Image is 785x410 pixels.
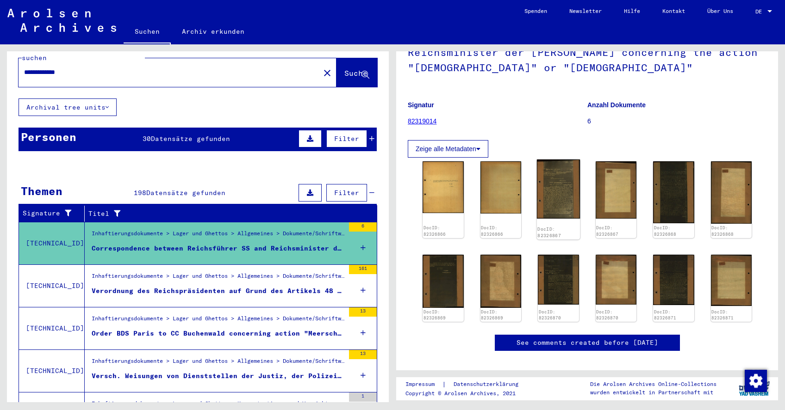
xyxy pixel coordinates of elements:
[596,255,637,305] img: 002.jpg
[408,16,766,87] h1: Correspondence between Reichsführer SS and Reichsminister der [PERSON_NAME] concerning the action...
[424,225,446,237] a: DocID: 82326866
[590,388,716,397] p: wurden entwickelt in Partnerschaft mit
[423,255,464,308] img: 001.jpg
[587,116,766,126] p: 6
[446,379,530,389] a: Datenschutzerklärung
[336,58,377,87] button: Suche
[408,140,488,158] button: Zeige alle Metadaten
[349,350,377,359] div: 13
[517,338,658,348] a: See comments created before [DATE]
[480,161,522,214] img: 002.jpg
[326,130,367,147] button: Filter
[590,380,716,388] p: Die Arolsen Archives Online-Collections
[19,307,85,349] td: [TECHNICAL_ID]
[92,329,344,338] div: Order BDS Paris to CC Buchenwald concerning action "Meerschaum"
[344,68,368,78] span: Suche
[711,309,734,321] a: DocID: 82326871
[653,161,694,223] img: 001.jpg
[334,135,359,143] span: Filter
[596,309,618,321] a: DocID: 82326870
[408,101,434,109] b: Signatur
[587,101,646,109] b: Anzahl Dokumente
[23,206,87,221] div: Signature
[744,369,766,392] div: Zustimmung ändern
[7,9,116,32] img: Arolsen_neg.svg
[654,309,676,321] a: DocID: 82326871
[334,189,359,197] span: Filter
[326,184,367,202] button: Filter
[711,255,752,306] img: 002.jpg
[537,226,561,239] a: DocID: 82326867
[92,286,344,296] div: Verordnung des Reichspräsidenten auf Grund des Artikels 48 der Reichsverfassung gegen Waffenmißbr...
[711,225,734,237] a: DocID: 82326868
[88,206,368,221] div: Titel
[745,370,767,392] img: Zustimmung ändern
[88,209,359,219] div: Titel
[151,135,230,143] span: Datensätze gefunden
[596,161,637,219] img: 002.jpg
[481,225,503,237] a: DocID: 82326866
[92,314,344,327] div: Inhaftierungsdokumente > Lager und Ghettos > Allgemeines > Dokumente/Schriftwechsel zu Verfolgung...
[322,67,333,79] mat-icon: close
[21,129,76,145] div: Personen
[539,309,561,321] a: DocID: 82326870
[405,389,530,398] p: Copyright © Arolsen Archives, 2021
[405,379,530,389] div: |
[654,225,676,237] a: DocID: 82326868
[124,20,171,44] a: Suchen
[19,349,85,392] td: [TECHNICAL_ID]
[349,392,377,402] div: 1
[92,272,344,285] div: Inhaftierungsdokumente > Lager und Ghettos > Allgemeines > Dokumente/Schriftwechsel zu Verfolgung...
[653,255,694,305] img: 001.jpg
[92,357,344,370] div: Inhaftierungsdokumente > Lager und Ghettos > Allgemeines > Dokumente/Schriftwechsel zu Verfolgung...
[318,63,336,82] button: Clear
[143,135,151,143] span: 30
[423,161,464,213] img: 001.jpg
[755,8,766,15] span: DE
[171,20,255,43] a: Archiv erkunden
[424,309,446,321] a: DocID: 82326869
[408,117,436,125] a: 82319014
[711,161,752,224] img: 002.jpg
[481,309,503,321] a: DocID: 82326869
[19,98,117,116] button: Archival tree units
[405,379,442,389] a: Impressum
[537,159,580,219] img: 001.jpg
[23,208,77,218] div: Signature
[737,377,772,400] img: yv_logo.png
[480,255,522,308] img: 002.jpg
[538,255,579,305] img: 001.jpg
[596,225,618,237] a: DocID: 82326867
[92,244,344,253] div: Correspondence between Reichsführer SS and Reichsminister der [PERSON_NAME] concerning the action...
[92,371,344,381] div: Versch. Weisungen von Dienststellen der Justiz, der Polizei, sowie anderer [DEMOGRAPHIC_DATA]-Beh...
[92,229,344,242] div: Inhaftierungsdokumente > Lager und Ghettos > Allgemeines > Dokumente/Schriftwechsel zu Verfolgung...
